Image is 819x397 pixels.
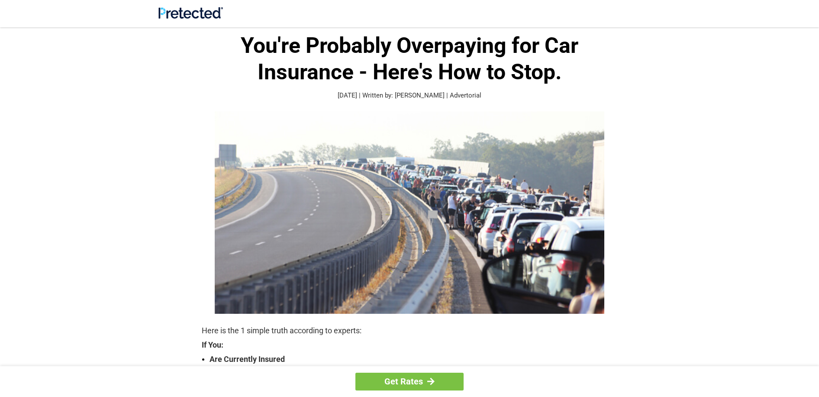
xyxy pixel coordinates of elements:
[202,33,617,85] h1: You're Probably Overpaying for Car Insurance - Here's How to Stop.
[210,365,617,377] strong: Are Over The Age Of [DEMOGRAPHIC_DATA]
[202,325,617,337] p: Here is the 1 simple truth according to experts:
[355,373,464,390] a: Get Rates
[210,353,617,365] strong: Are Currently Insured
[158,12,223,20] a: Site Logo
[202,341,617,349] strong: If You:
[158,7,223,19] img: Site Logo
[202,91,617,101] p: [DATE] | Written by: [PERSON_NAME] | Advertorial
